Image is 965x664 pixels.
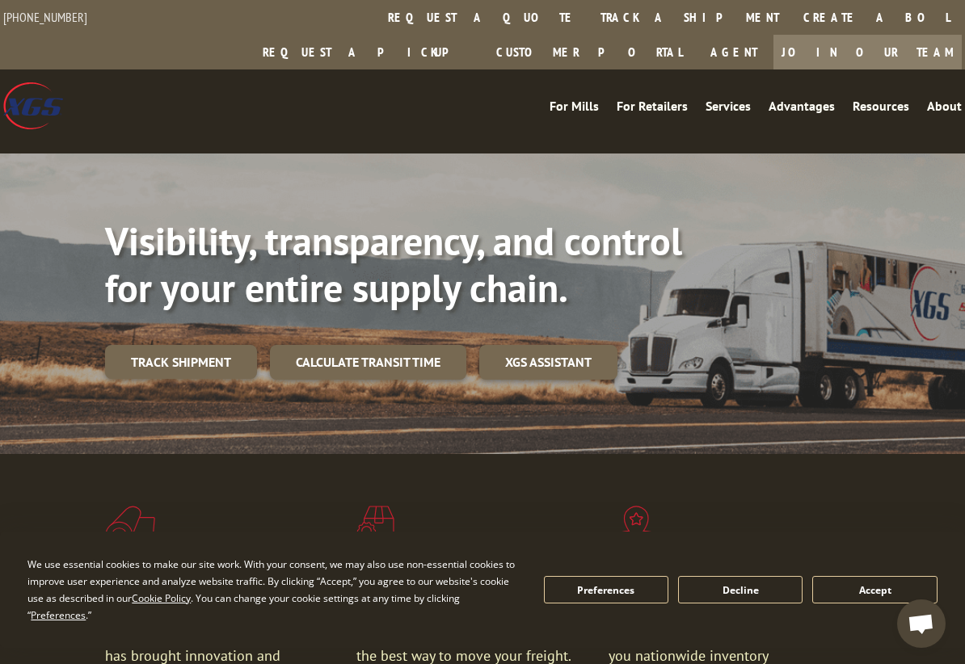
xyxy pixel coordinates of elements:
[251,35,484,69] a: Request a pickup
[812,576,937,603] button: Accept
[479,345,617,380] a: XGS ASSISTANT
[769,100,835,118] a: Advantages
[105,216,682,313] b: Visibility, transparency, and control for your entire supply chain.
[27,556,524,624] div: We use essential cookies to make our site work. With your consent, we may also use non-essential ...
[484,35,694,69] a: Customer Portal
[550,100,599,118] a: For Mills
[609,506,664,548] img: xgs-icon-flagship-distribution-model-red
[773,35,962,69] a: Join Our Team
[694,35,773,69] a: Agent
[356,506,394,548] img: xgs-icon-focused-on-flooring-red
[706,100,751,118] a: Services
[678,576,803,603] button: Decline
[31,608,86,622] span: Preferences
[105,506,155,548] img: xgs-icon-total-supply-chain-intelligence-red
[544,576,668,603] button: Preferences
[105,345,257,379] a: Track shipment
[927,100,962,118] a: About
[132,591,191,605] span: Cookie Policy
[853,100,909,118] a: Resources
[617,100,688,118] a: For Retailers
[897,599,946,648] div: Open chat
[3,9,87,25] a: [PHONE_NUMBER]
[270,345,466,380] a: Calculate transit time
